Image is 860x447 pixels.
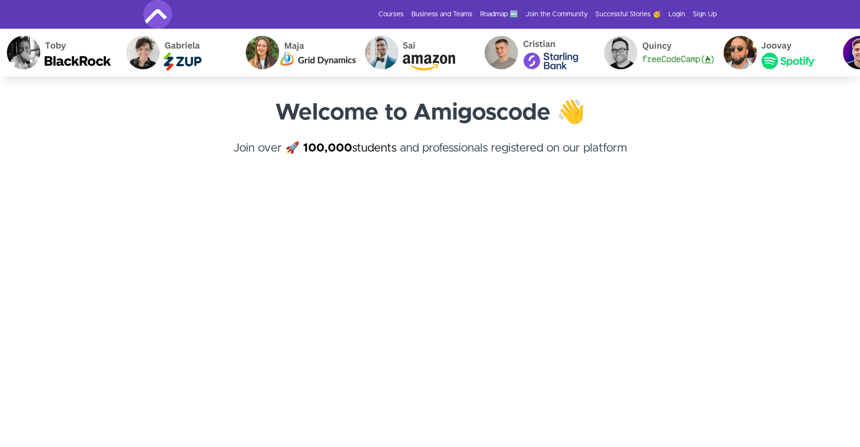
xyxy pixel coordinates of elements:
a: Sign Up [693,10,717,19]
a: Login [668,10,685,19]
img: Cristian [477,29,597,76]
a: Courses [378,10,404,19]
img: Sai [358,29,477,76]
strong: 100,000 [303,142,352,154]
a: 100,000students [303,142,397,154]
img: Gabriela [119,29,238,76]
a: Successful Stories 🥳 [595,10,661,19]
a: Join the Community [526,10,588,19]
img: Joovay [716,29,836,76]
a: Roadmap 🆕 [480,10,518,19]
h4: Join over 🚀 and professionals registered on our platform [143,140,717,174]
strong: Welcome to Amigoscode 👋 [275,101,585,124]
a: Business and Teams [411,10,473,19]
img: Maja [238,29,358,76]
img: Quincy [597,29,716,76]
